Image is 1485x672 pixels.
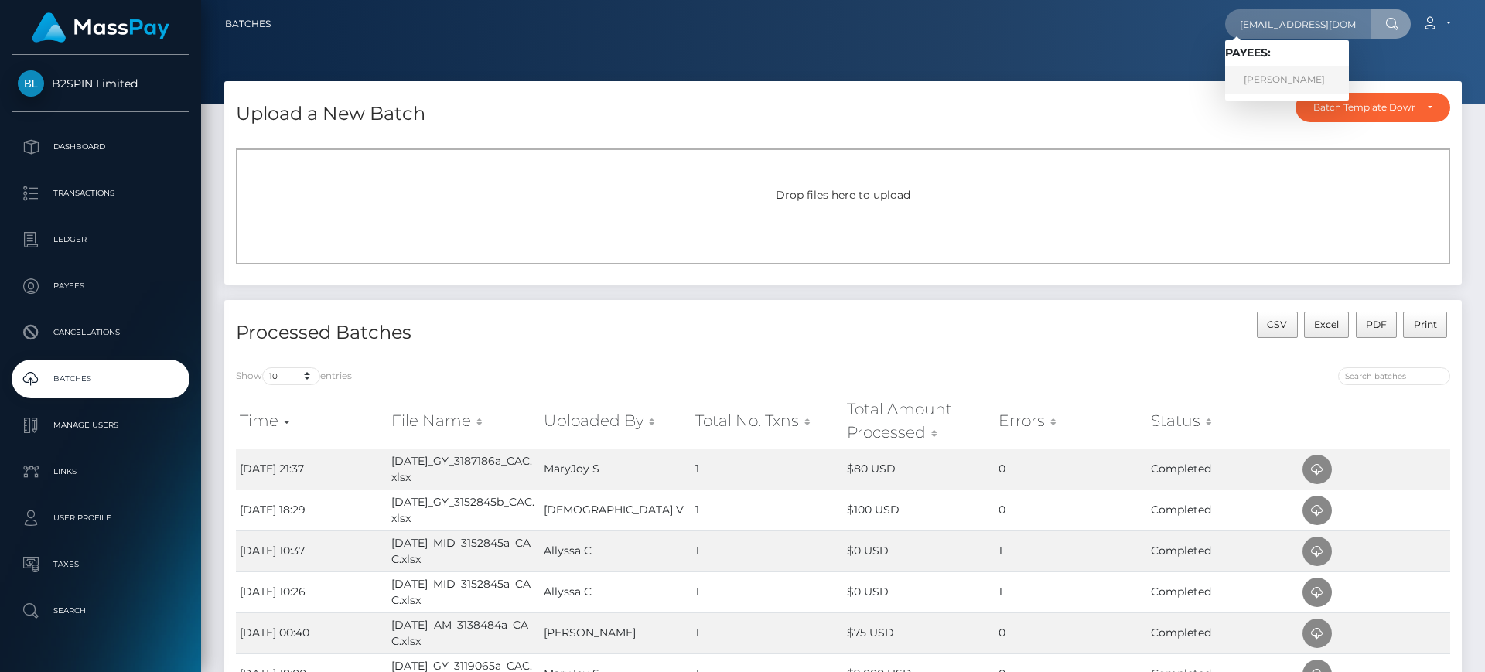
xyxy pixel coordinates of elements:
[691,490,843,530] td: 1
[691,449,843,490] td: 1
[540,612,691,653] td: [PERSON_NAME]
[236,571,387,612] td: [DATE] 10:26
[1147,490,1299,530] td: Completed
[18,414,183,437] p: Manage Users
[12,545,189,584] a: Taxes
[540,449,691,490] td: MaryJoy S
[236,367,352,385] label: Show entries
[1147,612,1299,653] td: Completed
[995,394,1146,449] th: Errors: activate to sort column ascending
[995,490,1146,530] td: 0
[1257,312,1298,338] button: CSV
[236,530,387,571] td: [DATE] 10:37
[12,174,189,213] a: Transactions
[995,612,1146,653] td: 0
[236,394,387,449] th: Time: activate to sort column ascending
[32,12,169,43] img: MassPay Logo
[1366,319,1387,330] span: PDF
[1147,530,1299,571] td: Completed
[18,507,183,530] p: User Profile
[387,449,539,490] td: [DATE]_GY_3187186a_CAC.xlsx
[12,267,189,305] a: Payees
[1314,319,1339,330] span: Excel
[843,490,995,530] td: $100 USD
[18,70,44,97] img: B2SPIN Limited
[1338,367,1450,385] input: Search batches
[262,367,320,385] select: Showentries
[995,449,1146,490] td: 0
[540,571,691,612] td: Allyssa C
[843,530,995,571] td: $0 USD
[843,449,995,490] td: $80 USD
[236,101,425,128] h4: Upload a New Batch
[540,394,691,449] th: Uploaded By: activate to sort column ascending
[12,128,189,166] a: Dashboard
[236,612,387,653] td: [DATE] 00:40
[18,321,183,344] p: Cancellations
[18,275,183,298] p: Payees
[1225,66,1349,94] a: [PERSON_NAME]
[387,490,539,530] td: [DATE]_GY_3152845b_CAC.xlsx
[1414,319,1437,330] span: Print
[387,530,539,571] td: [DATE]_MID_3152845a_CAC.xlsx
[691,530,843,571] td: 1
[1356,312,1398,338] button: PDF
[12,313,189,352] a: Cancellations
[843,394,995,449] th: Total Amount Processed: activate to sort column ascending
[540,490,691,530] td: [DEMOGRAPHIC_DATA] V
[12,592,189,630] a: Search
[18,228,183,251] p: Ledger
[387,612,539,653] td: [DATE]_AM_3138484a_CAC.xlsx
[236,490,387,530] td: [DATE] 18:29
[225,8,271,40] a: Batches
[1147,394,1299,449] th: Status: activate to sort column ascending
[18,460,183,483] p: Links
[1147,449,1299,490] td: Completed
[843,612,995,653] td: $75 USD
[12,452,189,491] a: Links
[1296,93,1450,122] button: Batch Template Download
[12,220,189,259] a: Ledger
[691,394,843,449] th: Total No. Txns: activate to sort column ascending
[12,499,189,537] a: User Profile
[1267,319,1287,330] span: CSV
[12,77,189,90] span: B2SPIN Limited
[995,530,1146,571] td: 1
[691,612,843,653] td: 1
[691,571,843,612] td: 1
[540,530,691,571] td: Allyssa C
[1313,101,1415,114] div: Batch Template Download
[387,394,539,449] th: File Name: activate to sort column ascending
[18,182,183,205] p: Transactions
[18,367,183,391] p: Batches
[843,571,995,612] td: $0 USD
[236,319,831,346] h4: Processed Batches
[1403,312,1447,338] button: Print
[1304,312,1350,338] button: Excel
[18,135,183,159] p: Dashboard
[387,571,539,612] td: [DATE]_MID_3152845a_CAC.xlsx
[12,406,189,445] a: Manage Users
[12,360,189,398] a: Batches
[1225,46,1349,60] h6: Payees:
[1225,9,1371,39] input: Search...
[995,571,1146,612] td: 1
[236,449,387,490] td: [DATE] 21:37
[776,188,910,202] span: Drop files here to upload
[18,553,183,576] p: Taxes
[18,599,183,623] p: Search
[1147,571,1299,612] td: Completed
